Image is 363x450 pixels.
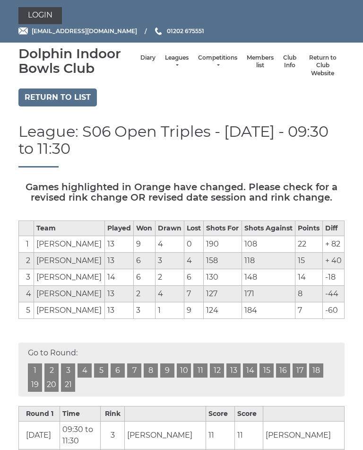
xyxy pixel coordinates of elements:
[105,302,134,318] td: 13
[322,285,344,302] td: -44
[234,421,263,449] td: 11
[155,269,184,285] td: 2
[155,252,184,269] td: 3
[105,285,134,302] td: 13
[28,378,42,392] a: 19
[60,406,101,421] th: Time
[134,252,155,269] td: 6
[19,269,34,285] td: 3
[155,302,184,318] td: 1
[242,221,295,236] th: Shots Against
[293,363,307,378] a: 17
[144,363,158,378] a: 8
[105,221,134,236] th: Played
[204,302,242,318] td: 124
[204,236,242,252] td: 190
[184,269,203,285] td: 6
[242,236,295,252] td: 108
[322,252,344,269] td: + 40
[204,285,242,302] td: 127
[32,27,137,35] span: [EMAIL_ADDRESS][DOMAIN_NAME]
[234,406,263,421] th: Score
[134,285,155,302] td: 2
[259,363,274,378] a: 15
[160,363,174,378] a: 9
[295,302,322,318] td: 7
[322,221,344,236] th: Diff
[242,269,295,285] td: 148
[295,252,322,269] td: 15
[295,269,322,285] td: 14
[61,378,75,392] a: 21
[28,363,42,378] a: 1
[34,302,105,318] td: [PERSON_NAME]
[184,252,203,269] td: 4
[184,221,203,236] th: Lost
[155,285,184,302] td: 4
[154,26,204,35] a: Phone us 01202 675551
[44,363,59,378] a: 2
[134,236,155,252] td: 9
[243,363,257,378] a: 14
[204,269,242,285] td: 130
[155,221,184,236] th: Drawn
[276,363,290,378] a: 16
[193,363,207,378] a: 11
[177,363,191,378] a: 10
[242,252,295,269] td: 118
[295,221,322,236] th: Points
[322,269,344,285] td: -18
[19,302,34,318] td: 5
[34,236,105,252] td: [PERSON_NAME]
[127,363,141,378] a: 7
[295,285,322,302] td: 8
[322,302,344,318] td: -60
[134,269,155,285] td: 6
[184,302,203,318] td: 9
[283,54,296,70] a: Club Info
[19,252,34,269] td: 2
[322,236,344,252] td: + 82
[18,88,97,106] a: Return to list
[155,27,162,35] img: Phone us
[140,54,156,62] a: Diary
[210,363,224,378] a: 12
[61,363,75,378] a: 3
[18,46,136,76] div: Dolphin Indoor Bowls Club
[18,343,345,397] div: Go to Round:
[60,421,101,449] td: 09:30 to 11:30
[101,406,125,421] th: Rink
[105,236,134,252] td: 13
[206,421,234,449] td: 11
[309,363,323,378] a: 18
[184,236,203,252] td: 0
[206,406,234,421] th: Score
[18,123,345,167] h1: League: S06 Open Triples - [DATE] - 09:30 to 11:30
[94,363,108,378] a: 5
[34,221,105,236] th: Team
[34,269,105,285] td: [PERSON_NAME]
[247,54,274,70] a: Members list
[18,27,28,35] img: Email
[19,285,34,302] td: 4
[295,236,322,252] td: 22
[306,54,340,78] a: Return to Club Website
[165,54,189,70] a: Leagues
[78,363,92,378] a: 4
[204,252,242,269] td: 158
[155,236,184,252] td: 4
[101,421,125,449] td: 3
[105,269,134,285] td: 14
[167,27,204,35] span: 01202 675551
[111,363,125,378] a: 6
[263,421,344,449] td: [PERSON_NAME]
[242,285,295,302] td: 171
[34,252,105,269] td: [PERSON_NAME]
[19,236,34,252] td: 1
[242,302,295,318] td: 184
[125,421,206,449] td: [PERSON_NAME]
[44,378,59,392] a: 20
[204,221,242,236] th: Shots For
[18,182,345,203] h5: Games highlighted in Orange have changed. Please check for a revised rink change OR revised date ...
[226,363,241,378] a: 13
